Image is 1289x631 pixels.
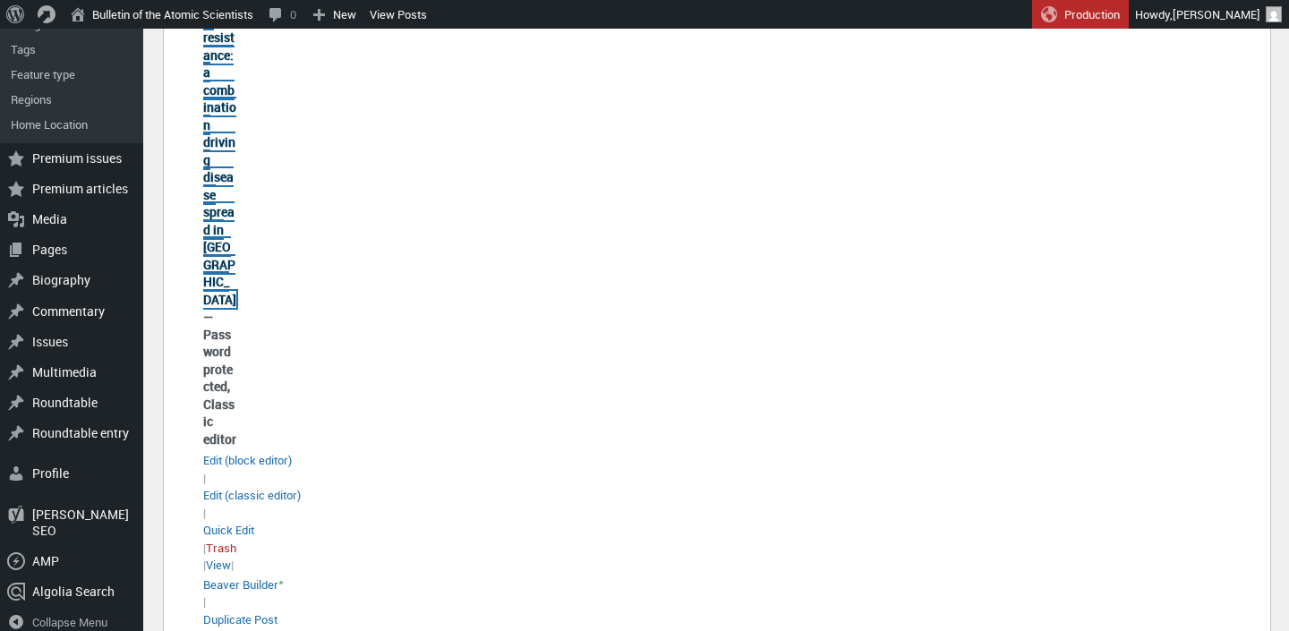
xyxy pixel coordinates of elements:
[278,572,284,593] span: •
[206,557,234,573] span: |
[203,487,301,505] a: Edit “Climate change and antimicrobial resistance: a combination driving disease spread in Africa...
[203,396,236,448] span: Classic editor
[1173,6,1260,22] span: [PERSON_NAME]
[203,326,233,396] span: Password protected,
[203,522,254,538] button: Quick edit “Climate change and antimicrobial resistance: a combination driving disease spread in ...
[206,540,236,558] a: Move “Climate change and antimicrobial resistance: a combination driving disease spread in Africa...
[206,557,231,575] a: View “Climate change and antimicrobial resistance: a combination driving disease spread in Africa”
[203,540,236,574] span: |
[203,452,292,486] span: |
[203,576,284,610] span: |
[203,487,301,521] span: |
[203,452,292,470] a: Edit “Climate change and antimicrobial resistance: a combination driving disease spread in Africa...
[203,611,277,629] a: Duplicate Post
[203,522,254,556] span: |
[203,575,284,594] a: Beaver Builder•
